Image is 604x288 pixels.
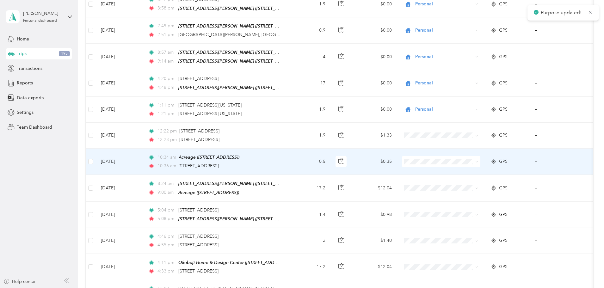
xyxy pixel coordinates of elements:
[157,207,176,214] span: 5:04 pm
[178,85,298,90] span: [STREET_ADDRESS][PERSON_NAME] ([STREET_ADDRESS])
[178,234,219,239] span: [STREET_ADDRESS]
[3,278,36,285] button: Help center
[353,44,397,70] td: $0.00
[499,132,508,139] span: GPS
[157,31,176,38] span: 2:51 pm
[17,50,27,57] span: Trips
[541,9,583,17] p: Purpose updated!
[96,123,143,149] td: [DATE]
[499,158,508,165] span: GPS
[178,190,239,195] span: Acreage ([STREET_ADDRESS])
[353,149,397,175] td: $0.35
[499,80,508,87] span: GPS
[178,102,242,108] span: [STREET_ADDRESS][US_STATE]
[96,70,143,96] td: [DATE]
[530,70,587,96] td: --
[415,80,473,87] span: Personal
[530,44,587,70] td: --
[96,175,143,201] td: [DATE]
[17,109,34,116] span: Settings
[178,76,219,81] span: [STREET_ADDRESS]
[530,254,587,280] td: --
[157,84,176,91] span: 4:48 pm
[96,202,143,228] td: [DATE]
[96,44,143,70] td: [DATE]
[530,97,587,123] td: --
[157,22,176,29] span: 2:49 pm
[179,128,219,134] span: [STREET_ADDRESS]
[499,53,508,60] span: GPS
[499,27,508,34] span: GPS
[96,254,143,280] td: [DATE]
[289,175,330,201] td: 17.2
[569,253,604,288] iframe: Everlance-gr Chat Button Frame
[179,155,239,160] span: Acreage ([STREET_ADDRESS])
[96,228,143,254] td: [DATE]
[353,175,397,201] td: $12.04
[353,70,397,96] td: $0.00
[17,80,33,86] span: Reports
[157,75,176,82] span: 4:20 pm
[415,27,473,34] span: Personal
[415,1,473,8] span: Personal
[530,175,587,201] td: --
[157,162,176,169] span: 10:36 am
[157,110,176,117] span: 1:21 pm
[157,5,176,12] span: 3:58 pm
[353,254,397,280] td: $12.04
[353,123,397,149] td: $1.33
[178,23,298,29] span: [STREET_ADDRESS][PERSON_NAME] ([STREET_ADDRESS])
[17,95,44,101] span: Data exports
[157,268,176,275] span: 4:33 pm
[178,242,219,248] span: [STREET_ADDRESS]
[289,44,330,70] td: 4
[178,50,298,55] span: [STREET_ADDRESS][PERSON_NAME] ([STREET_ADDRESS])
[499,211,508,218] span: GPS
[157,259,176,266] span: 4:11 pm
[499,106,508,113] span: GPS
[96,17,143,44] td: [DATE]
[530,149,587,175] td: --
[157,180,176,187] span: 8:24 am
[157,128,177,135] span: 12:22 pm
[23,19,57,23] div: Personal dashboard
[289,123,330,149] td: 1.9
[178,181,298,186] span: [STREET_ADDRESS][PERSON_NAME] ([STREET_ADDRESS])
[17,36,29,42] span: Home
[178,111,242,116] span: [STREET_ADDRESS][US_STATE]
[289,149,330,175] td: 0.5
[353,97,397,123] td: $0.00
[17,124,52,131] span: Team Dashboard
[499,185,508,192] span: GPS
[96,149,143,175] td: [DATE]
[178,216,298,222] span: [STREET_ADDRESS][PERSON_NAME] ([STREET_ADDRESS])
[415,106,473,113] span: Personal
[499,263,508,270] span: GPS
[353,228,397,254] td: $1.40
[499,237,508,244] span: GPS
[353,17,397,44] td: $0.00
[179,137,219,142] span: [STREET_ADDRESS]
[157,215,176,222] span: 5:08 pm
[157,242,176,248] span: 4:55 pm
[17,65,42,72] span: Transactions
[415,53,473,60] span: Personal
[59,51,70,57] span: 195
[289,97,330,123] td: 1.9
[178,32,307,37] span: [GEOGRAPHIC_DATA][PERSON_NAME], [GEOGRAPHIC_DATA]
[157,58,176,65] span: 9:14 am
[530,228,587,254] td: --
[178,207,219,213] span: [STREET_ADDRESS]
[96,97,143,123] td: [DATE]
[178,6,298,11] span: [STREET_ADDRESS][PERSON_NAME] ([STREET_ADDRESS])
[353,202,397,228] td: $0.98
[157,49,176,56] span: 8:57 am
[157,233,176,240] span: 4:46 pm
[23,10,63,17] div: [PERSON_NAME]
[289,202,330,228] td: 1.4
[178,268,219,274] span: [STREET_ADDRESS]
[289,70,330,96] td: 17
[178,58,298,64] span: [STREET_ADDRESS][PERSON_NAME] ([STREET_ADDRESS])
[179,163,219,169] span: [STREET_ADDRESS]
